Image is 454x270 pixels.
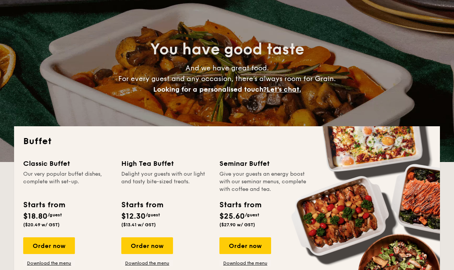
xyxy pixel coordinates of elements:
div: Order now [23,238,75,254]
span: You have good taste [150,41,304,59]
span: Let's chat. [267,86,301,94]
div: Starts from [219,200,261,211]
div: High Tea Buffet [121,159,210,169]
div: Give your guests an energy boost with our seminar menus, complete with coffee and tea. [219,171,308,194]
div: Order now [121,238,173,254]
div: Starts from [23,200,65,211]
div: Seminar Buffet [219,159,308,169]
span: /guest [245,213,259,218]
span: $18.80 [23,212,48,221]
div: Our very popular buffet dishes, complete with set-up. [23,171,112,194]
span: And we have great food. For every guest and any occasion, there’s always room for Grain. [118,64,336,94]
span: /guest [48,213,62,218]
a: Download the menu [219,260,271,267]
span: ($27.90 w/ GST) [219,222,255,228]
div: Delight your guests with our light and tasty bite-sized treats. [121,171,210,194]
div: Starts from [121,200,163,211]
a: Download the menu [23,260,75,267]
h2: Buffet [23,136,431,148]
span: $25.60 [219,212,245,221]
div: Classic Buffet [23,159,112,169]
span: ($13.41 w/ GST) [121,222,156,228]
a: Download the menu [121,260,173,267]
span: Looking for a personalised touch? [153,86,267,94]
span: /guest [146,213,160,218]
span: $12.30 [121,212,146,221]
span: ($20.49 w/ GST) [23,222,60,228]
div: Order now [219,238,271,254]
